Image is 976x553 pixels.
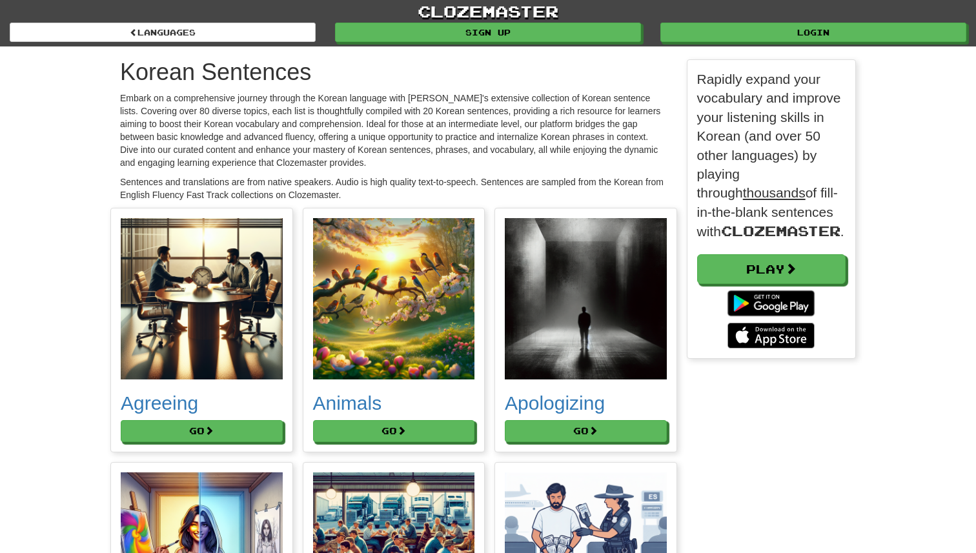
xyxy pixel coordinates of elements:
[121,420,283,442] button: Go
[313,218,475,443] a: Animals Go
[121,392,283,414] h2: Agreeing
[313,420,475,442] button: Go
[505,392,667,414] h2: Apologizing
[721,223,840,239] span: Clozemaster
[10,23,316,42] a: Languages
[505,218,667,443] a: Apologizing Go
[505,218,667,380] img: 290f824c-1a05-4c49-8d18-d708bdc95b3d.small.png
[721,284,821,323] img: Get it on Google Play
[335,23,641,42] a: Sign up
[121,218,283,380] img: 0a81c299-fdcc-4b88-a031-d39d5f1f0bc0.small.png
[743,185,806,200] u: thousands
[120,92,667,169] p: Embark on a comprehensive journey through the Korean language with [PERSON_NAME]'s extensive coll...
[120,176,667,201] p: Sentences and translations are from native speakers. Audio is high quality text-to-speech. Senten...
[121,218,283,443] a: Agreeing Go
[505,420,667,442] button: Go
[697,254,846,284] a: Play
[727,323,815,348] img: Download_on_the_App_Store_Badge_US-UK_135x40-25178aeef6eb6b83b96f5f2d004eda3bffbb37122de64afbaef7...
[697,70,846,241] p: Rapidly expand your vocabulary and improve your listening skills in Korean (and over 50 other lan...
[660,23,966,42] a: Login
[313,392,475,414] h2: Animals
[313,218,475,380] img: 54c56422-4d27-402c-9264-5072698d8959.small.png
[120,59,667,85] h1: Korean Sentences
